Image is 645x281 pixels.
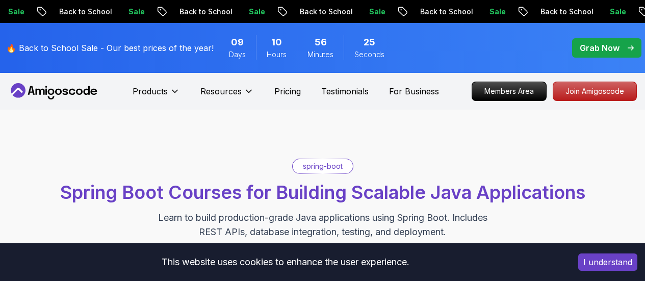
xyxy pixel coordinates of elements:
span: 56 Minutes [315,35,327,49]
p: Members Area [472,82,546,100]
span: 25 Seconds [364,35,375,49]
p: Grab Now [580,42,620,54]
a: For Business [389,85,439,97]
p: Sale [380,7,412,17]
span: Minutes [307,49,333,60]
p: Back to School [551,7,621,17]
span: Hours [267,49,287,60]
span: Spring Boot Courses for Building Scalable Java Applications [60,181,585,203]
p: Sale [19,7,51,17]
button: Resources [200,85,254,106]
span: Days [229,49,246,60]
a: Pricing [274,85,301,97]
p: Join Amigoscode [553,82,636,100]
span: Seconds [354,49,384,60]
p: 🔥 Back to School Sale - Our best prices of the year! [6,42,214,54]
div: This website uses cookies to enhance the user experience. [8,251,563,273]
a: Testimonials [321,85,369,97]
span: 9 Days [231,35,244,49]
p: Sale [139,7,172,17]
p: Back to School [311,7,380,17]
button: Products [133,85,180,106]
p: Products [133,85,168,97]
p: Back to School [431,7,500,17]
span: 10 Hours [271,35,282,49]
a: Members Area [472,82,547,101]
button: Accept cookies [578,253,637,271]
p: Back to School [190,7,260,17]
p: spring-boot [303,161,343,171]
a: Join Amigoscode [553,82,637,101]
p: Learn to build production-grade Java applications using Spring Boot. Includes REST APIs, database... [151,211,494,239]
p: Resources [200,85,242,97]
p: Sale [500,7,533,17]
p: Back to School [70,7,139,17]
p: Sale [260,7,292,17]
